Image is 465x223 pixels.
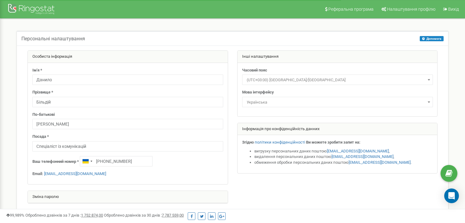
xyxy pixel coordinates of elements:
button: Допомога [420,36,444,41]
label: По-батькові [32,112,55,118]
span: Українська [244,98,431,107]
u: 7 787 559,00 [162,213,184,218]
span: (UTC+03:00) Europe/Kiev [242,75,433,85]
input: Прізвище [32,97,223,107]
li: обмеження обробки персональних даних поштою . [254,160,433,166]
a: політики конфіденційності [255,140,305,144]
strong: Ви можете зробити запит на: [306,140,360,144]
li: вигрузку персональних даних поштою , [254,148,433,154]
div: Інформація про конфіденційність данних [238,123,437,135]
span: Налаштування профілю [387,7,435,12]
a: [EMAIL_ADDRESS][DOMAIN_NAME] [44,171,106,176]
input: По-батькові [32,119,223,129]
label: Посада * [32,134,49,140]
span: (UTC+03:00) Europe/Kiev [244,76,431,84]
h5: Персональні налаштування [21,36,85,42]
label: Прізвище * [32,90,53,95]
u: 1 752 874,00 [81,213,103,218]
span: Вихід [448,7,459,12]
input: Посада [32,141,223,152]
span: Українська [242,97,433,107]
span: Реферальна програма [328,7,374,12]
label: Ваш телефонний номер * [32,159,79,165]
strong: Email: [32,171,43,176]
span: 99,989% [6,213,24,218]
label: Часовий пояс [242,68,267,73]
label: Мова інтерфейсу [242,90,274,95]
span: Оброблено дзвінків за 7 днів : [25,213,103,218]
div: Telephone country code [80,156,94,166]
a: [EMAIL_ADDRESS][DOMAIN_NAME] [327,149,389,153]
strong: Згідно [242,140,254,144]
input: +1-800-555-55-55 [80,156,153,166]
a: [EMAIL_ADDRESS][DOMAIN_NAME] [349,160,411,165]
div: Інші налаштування [238,51,437,63]
div: Зміна паролю [28,191,228,203]
label: Ім'я * [32,68,42,73]
div: Open Intercom Messenger [444,188,459,203]
a: [EMAIL_ADDRESS][DOMAIN_NAME] [331,154,393,159]
input: Ім'я [32,75,223,85]
span: Оброблено дзвінків за 30 днів : [104,213,184,218]
div: Особиста інформація [28,51,228,63]
li: видалення персональних даних поштою , [254,154,433,160]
